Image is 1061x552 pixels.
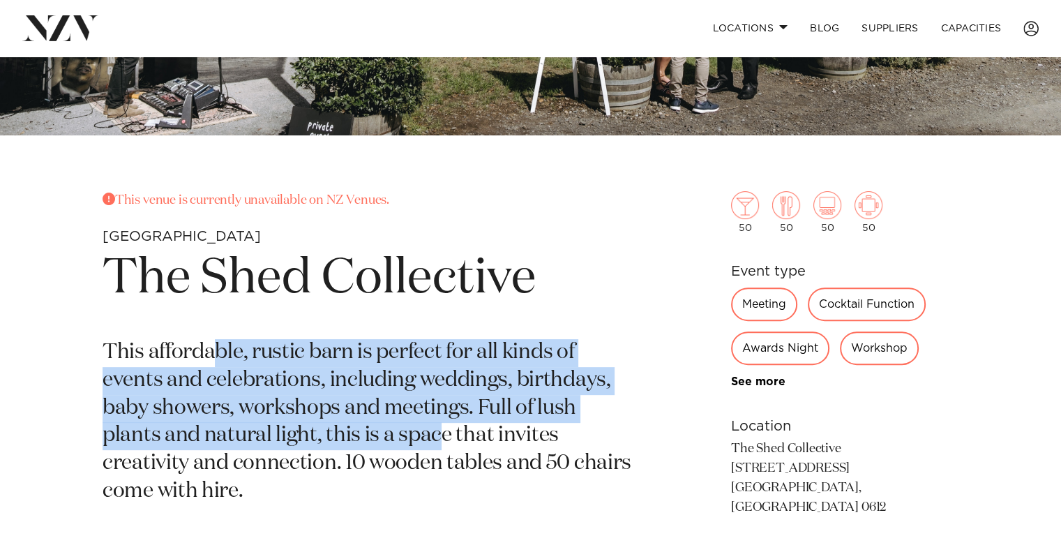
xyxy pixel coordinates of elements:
[808,288,926,321] div: Cocktail Function
[22,15,98,40] img: nzv-logo.png
[855,191,882,233] div: 50
[103,191,632,211] p: This venue is currently unavailable on NZ Venues.
[103,339,632,506] p: This affordable, rustic barn is perfect for all kinds of events and celebrations, including weddi...
[701,13,799,43] a: Locations
[772,191,800,219] img: dining.png
[731,440,958,518] p: The Shed Collective [STREET_ADDRESS] [GEOGRAPHIC_DATA], [GEOGRAPHIC_DATA] 0612
[855,191,882,219] img: meeting.png
[930,13,1013,43] a: Capacities
[799,13,850,43] a: BLOG
[731,416,958,437] h6: Location
[813,191,841,219] img: theatre.png
[731,191,759,233] div: 50
[103,247,632,311] h1: The Shed Collective
[813,191,841,233] div: 50
[772,191,800,233] div: 50
[850,13,929,43] a: SUPPLIERS
[731,191,759,219] img: cocktail.png
[840,331,919,365] div: Workshop
[103,230,261,244] small: [GEOGRAPHIC_DATA]
[731,261,958,282] h6: Event type
[731,331,829,365] div: Awards Night
[731,288,797,321] div: Meeting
